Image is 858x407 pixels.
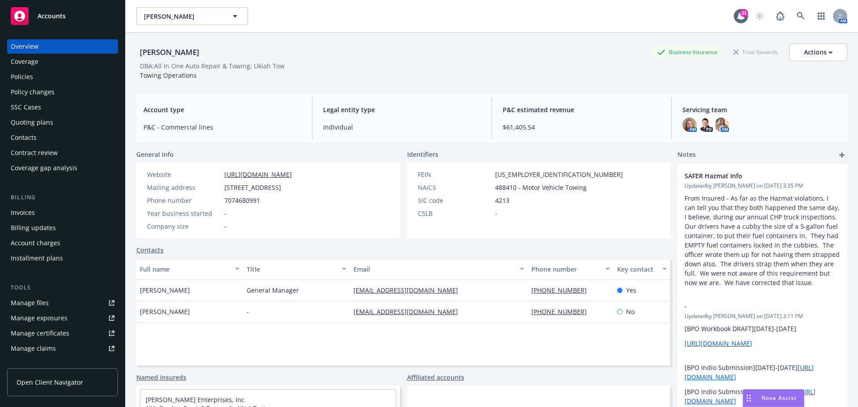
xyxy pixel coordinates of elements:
span: 7074680991 [224,196,260,205]
a: Switch app [812,7,830,25]
span: General Manager [247,285,299,295]
div: Mailing address [147,183,221,192]
div: NAICS [418,183,492,192]
span: Servicing team [682,105,840,114]
a: Coverage [7,55,118,69]
div: Coverage gap analysis [11,161,77,175]
a: Invoices [7,206,118,220]
div: Actions [804,44,833,61]
div: FEIN [418,170,492,179]
div: Total Rewards [729,46,782,58]
span: [STREET_ADDRESS] [224,183,281,192]
div: Tools [7,283,118,292]
button: Actions [789,43,847,61]
div: Account charges [11,236,60,250]
span: - [224,222,227,231]
span: P&C estimated revenue [503,105,660,114]
a: Overview [7,39,118,54]
div: 31 [740,9,748,17]
div: Phone number [531,264,600,274]
a: Coverage gap analysis [7,161,118,175]
a: Search [792,7,810,25]
span: No [626,307,635,316]
span: Identifiers [407,150,438,159]
span: [PERSON_NAME] [140,285,190,295]
div: Drag to move [743,390,754,407]
div: Installment plans [11,251,63,265]
a: Policies [7,70,118,84]
div: SSC Cases [11,100,41,114]
span: SAFER Hazmat Info [685,171,817,180]
div: Year business started [147,209,221,218]
div: Policies [11,70,33,84]
a: Manage BORs [7,357,118,371]
div: Manage BORs [11,357,53,371]
span: Nova Assist [761,394,797,402]
span: - [224,209,227,218]
div: Manage files [11,296,49,310]
div: Full name [140,264,230,274]
span: - [685,302,817,311]
div: Title [247,264,336,274]
div: DBA: All In One Auto Repair & Towing; Ukiah Tow [140,61,285,71]
span: [PERSON_NAME] [144,12,221,21]
a: add [837,150,847,160]
a: [PERSON_NAME] Enterprises, Inc [146,395,244,404]
a: Contacts [7,130,118,145]
div: Coverage [11,55,38,69]
a: Start snowing [751,7,769,25]
a: Manage claims [7,341,118,356]
div: Billing [7,193,118,202]
div: Phone number [147,196,221,205]
div: Policy changes [11,85,55,99]
span: From Insured - As far as the Hazmat violations, I can tell you that they both happened the same d... [685,194,841,287]
a: [URL][DOMAIN_NAME] [685,339,752,348]
p: [BPO Indio Submission] [DATE]-[DATE] [685,387,840,406]
a: [EMAIL_ADDRESS][DOMAIN_NAME] [353,307,465,316]
img: photo [715,117,729,132]
div: Contract review [11,146,58,160]
a: Manage certificates [7,326,118,340]
a: Named insureds [136,373,186,382]
div: SIC code [418,196,492,205]
a: Installment plans [7,251,118,265]
span: - [495,209,497,218]
img: photo [698,117,713,132]
a: Manage exposures [7,311,118,325]
div: Manage exposures [11,311,67,325]
a: Quoting plans [7,115,118,130]
div: Email [353,264,514,274]
div: Business Insurance [653,46,722,58]
a: [EMAIL_ADDRESS][DOMAIN_NAME] [353,286,465,294]
a: [PHONE_NUMBER] [531,307,594,316]
span: P&C - Commercial lines [143,122,301,132]
div: [PERSON_NAME] [136,46,203,58]
span: [PERSON_NAME] [140,307,190,316]
button: Key contact [614,258,670,280]
button: Email [350,258,528,280]
span: Towing Operations [140,71,197,80]
span: Accounts [38,13,66,20]
span: Updated by [PERSON_NAME] on [DATE] 3:35 PM [685,182,840,190]
span: $61,405.54 [503,122,660,132]
div: Company size [147,222,221,231]
a: Billing updates [7,221,118,235]
a: Accounts [7,4,118,29]
div: Invoices [11,206,35,220]
a: Contacts [136,245,164,255]
p: [BPO Workbook DRAFT][DATE]-[DATE] [685,324,840,333]
a: Account charges [7,236,118,250]
a: Manage files [7,296,118,310]
a: Contract review [7,146,118,160]
button: Nova Assist [743,389,804,407]
span: Account type [143,105,301,114]
div: Quoting plans [11,115,53,130]
div: CSLB [418,209,492,218]
span: Notes [677,150,696,160]
span: Individual [323,122,481,132]
div: Contacts [11,130,37,145]
a: SSC Cases [7,100,118,114]
a: Report a Bug [771,7,789,25]
div: Overview [11,39,38,54]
